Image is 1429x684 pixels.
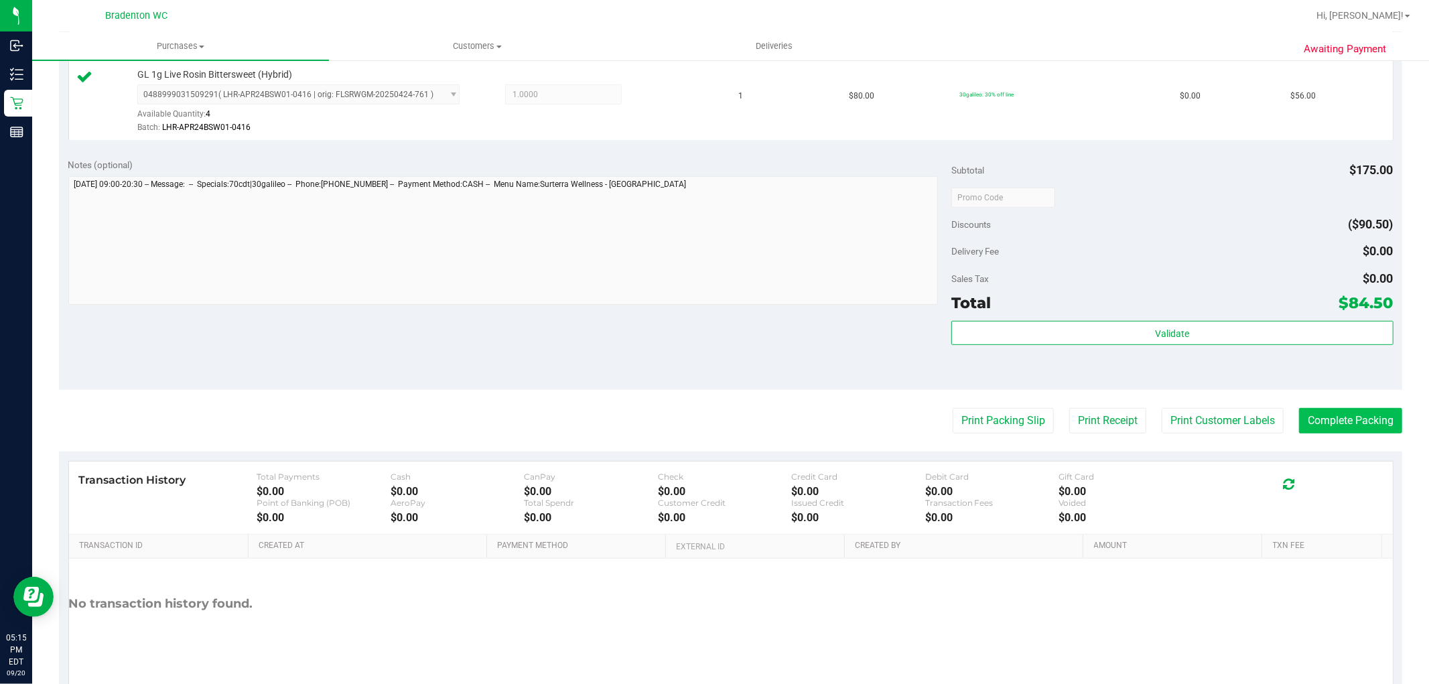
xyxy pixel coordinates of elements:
div: $0.00 [791,511,925,524]
span: Customers [330,40,625,52]
div: No transaction history found. [69,559,253,649]
span: ($90.50) [1349,217,1393,231]
div: Customer Credit [658,498,791,508]
div: $0.00 [1059,511,1192,524]
span: 4 [206,109,210,119]
span: Sales Tax [951,273,989,284]
div: $0.00 [391,511,524,524]
p: 09/20 [6,668,26,678]
span: Subtotal [951,165,984,176]
span: $175.00 [1350,163,1393,177]
th: External ID [665,535,844,559]
button: Print Receipt [1069,408,1146,433]
div: Transaction Fees [925,498,1059,508]
inline-svg: Inventory [10,68,23,81]
span: $0.00 [1363,244,1393,258]
span: 30galileo: 30% off line [959,91,1014,98]
span: Bradenton WC [106,10,168,21]
span: LHR-APR24BSW01-0416 [162,123,251,132]
span: Purchases [32,40,329,52]
div: $0.00 [524,485,657,498]
a: Transaction ID [79,541,243,551]
a: Amount [1094,541,1257,551]
iframe: Resource center [13,577,54,617]
div: $0.00 [658,511,791,524]
inline-svg: Reports [10,125,23,139]
div: Total Payments [257,472,390,482]
div: Issued Credit [791,498,925,508]
span: Validate [1155,328,1189,339]
a: Purchases [32,32,329,60]
span: $84.50 [1339,293,1393,312]
span: Notes (optional) [68,159,133,170]
button: Print Packing Slip [953,408,1054,433]
div: $0.00 [524,511,657,524]
div: Point of Banking (POB) [257,498,390,508]
div: $0.00 [1059,485,1192,498]
a: Created At [259,541,482,551]
div: Debit Card [925,472,1059,482]
a: Customers [329,32,626,60]
span: Total [951,293,991,312]
a: Txn Fee [1273,541,1377,551]
span: $0.00 [1180,90,1201,102]
div: Total Spendr [524,498,657,508]
span: $0.00 [1363,271,1393,285]
inline-svg: Retail [10,96,23,110]
div: $0.00 [257,511,390,524]
span: Batch: [137,123,160,132]
span: Discounts [951,212,991,236]
div: $0.00 [925,485,1059,498]
inline-svg: Inbound [10,39,23,52]
span: Delivery Fee [951,246,999,257]
a: Created By [855,541,1078,551]
div: $0.00 [791,485,925,498]
span: $56.00 [1290,90,1316,102]
div: Credit Card [791,472,925,482]
span: Hi, [PERSON_NAME]! [1316,10,1404,21]
span: Awaiting Payment [1304,42,1386,57]
div: Gift Card [1059,472,1192,482]
div: AeroPay [391,498,524,508]
a: Payment Method [497,541,661,551]
span: GL 1g Live Rosin Bittersweet (Hybrid) [137,68,292,81]
div: CanPay [524,472,657,482]
div: Voided [1059,498,1192,508]
div: $0.00 [925,511,1059,524]
button: Print Customer Labels [1162,408,1284,433]
div: $0.00 [257,485,390,498]
div: Cash [391,472,524,482]
p: 05:15 PM EDT [6,632,26,668]
div: $0.00 [391,485,524,498]
button: Complete Packing [1299,408,1402,433]
span: $80.00 [849,90,874,102]
button: Validate [951,321,1393,345]
div: Check [658,472,791,482]
div: Available Quantity: [137,105,476,131]
div: $0.00 [658,485,791,498]
input: Promo Code [951,188,1055,208]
